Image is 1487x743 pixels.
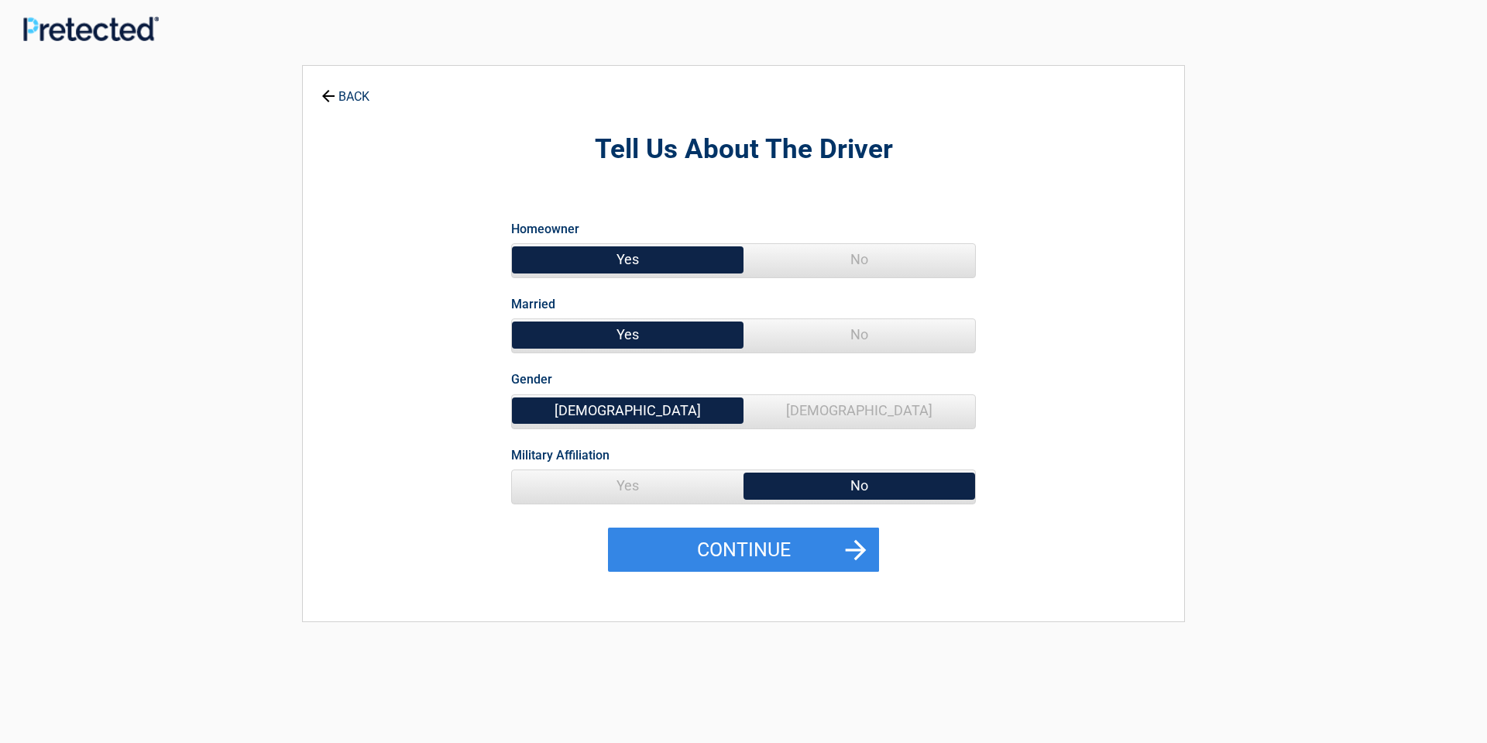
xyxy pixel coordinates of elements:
[743,470,975,501] span: No
[511,369,552,390] label: Gender
[512,244,743,275] span: Yes
[743,395,975,426] span: [DEMOGRAPHIC_DATA]
[388,132,1099,168] h2: Tell Us About The Driver
[608,528,879,573] button: Continue
[511,218,579,239] label: Homeowner
[743,319,975,350] span: No
[511,294,555,315] label: Married
[318,76,373,103] a: BACK
[512,395,743,426] span: [DEMOGRAPHIC_DATA]
[23,16,159,41] img: Main Logo
[512,470,743,501] span: Yes
[511,445,610,466] label: Military Affiliation
[512,319,743,350] span: Yes
[743,244,975,275] span: No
